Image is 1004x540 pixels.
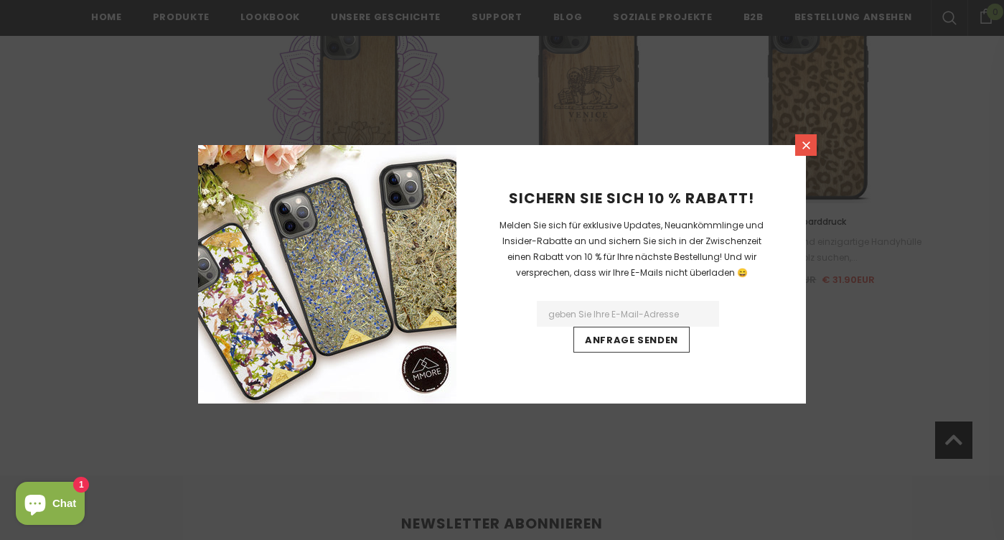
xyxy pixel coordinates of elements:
a: Menu [795,134,817,156]
input: Email Address [537,301,719,327]
inbox-online-store-chat: Shopify online store chat [11,482,89,529]
span: Sichern Sie sich 10 % Rabatt! [509,188,754,208]
span: Melden Sie sich für exklusive Updates, Neuankömmlinge und Insider-Rabatte an und sichern Sie sich... [499,219,764,279]
input: Anfrage senden [573,327,690,353]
